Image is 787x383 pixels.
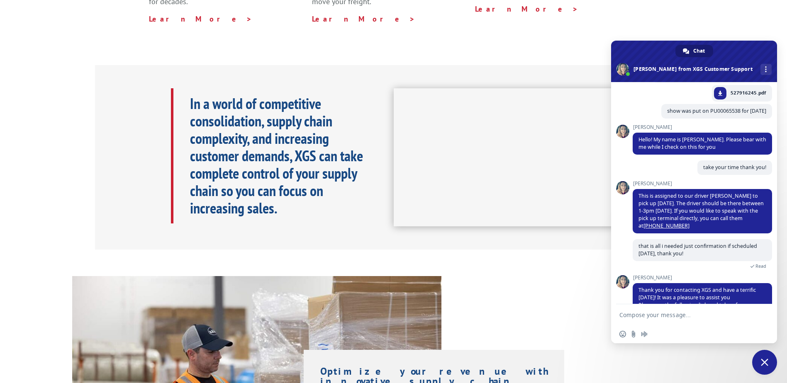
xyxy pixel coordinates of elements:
div: Chat [675,45,713,57]
span: This is assigned to our driver [PERSON_NAME] to pick up [DATE]. The driver should be there betwee... [638,192,764,229]
span: take your time thank you! [703,164,766,171]
a: Learn More > [475,4,578,14]
b: In a world of competitive consolidation, supply chain complexity, and increasing customer demands... [190,94,363,218]
span: Read [755,263,766,269]
span: [PERSON_NAME] [633,124,772,130]
span: Chat [693,45,705,57]
a: Learn More > [149,14,252,24]
div: Close chat [752,350,777,375]
div: More channels [760,64,772,75]
span: Audio message [641,331,648,337]
span: [PERSON_NAME] [633,181,772,187]
span: 527916245.pdf [731,89,766,97]
a: [PHONE_NUMBER] [643,222,690,229]
span: [PERSON_NAME] [633,275,772,281]
span: Hello! My name is [PERSON_NAME]. Please bear with me while I check on this for you [638,136,766,150]
span: show was put on PU00065538 for [DATE] [667,107,766,114]
iframe: XGS Logistics Solutions [394,88,640,227]
span: that is all i needed just confirmation if scheduled [DATE], thank you! [638,242,757,257]
span: Send a file [630,331,637,337]
textarea: Compose your message... [619,311,750,319]
a: Learn More > [312,14,415,24]
span: Insert an emoji [619,331,626,337]
span: Thank you for contacting XGS and have a terrific [DATE]! It was a pleasure to assist you Please s... [638,286,756,323]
